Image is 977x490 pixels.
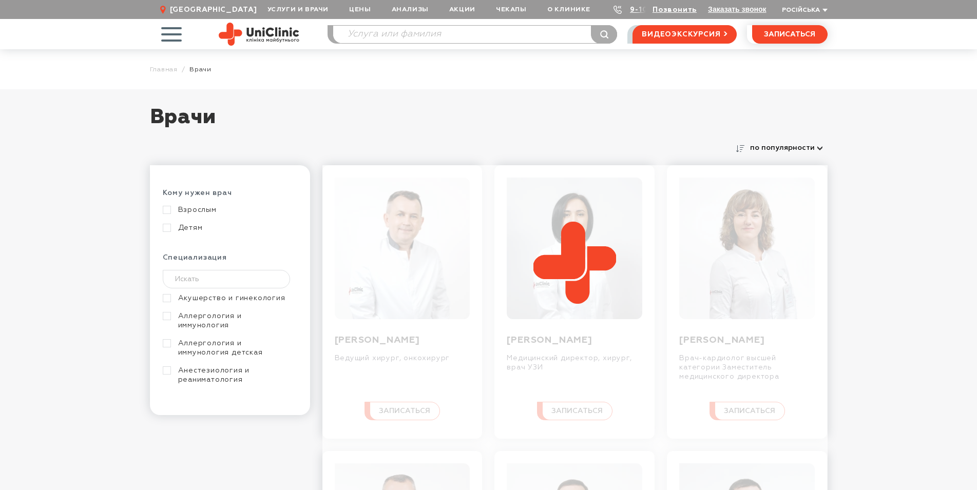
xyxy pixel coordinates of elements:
[752,25,828,44] button: записаться
[163,293,295,303] a: Акушерство и гинекология
[150,105,828,141] h1: Врачи
[764,31,815,38] span: записаться
[163,366,295,384] a: Анестезиология и реаниматология
[782,7,820,13] span: Російська
[653,6,697,13] a: Позвонить
[150,66,178,73] a: Главная
[163,205,295,214] a: Взрослым
[333,26,617,43] input: Услуга или фамилия
[642,26,720,43] span: видеоэкскурсия
[748,141,828,155] button: по популярности
[163,270,291,288] input: Искать
[633,25,736,44] a: видеоэкскурсия
[189,66,212,73] span: Врачи
[219,23,299,46] img: Site
[163,253,297,270] div: Специализация
[163,339,295,357] a: Аллергология и иммунология детская
[163,223,295,232] a: Детям
[170,5,257,14] span: [GEOGRAPHIC_DATA]
[163,188,297,205] div: Кому нужен врач
[163,311,295,330] a: Аллергология и иммунология
[708,5,766,13] button: Заказать звонок
[630,6,653,13] a: 9-103
[779,7,828,14] button: Російська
